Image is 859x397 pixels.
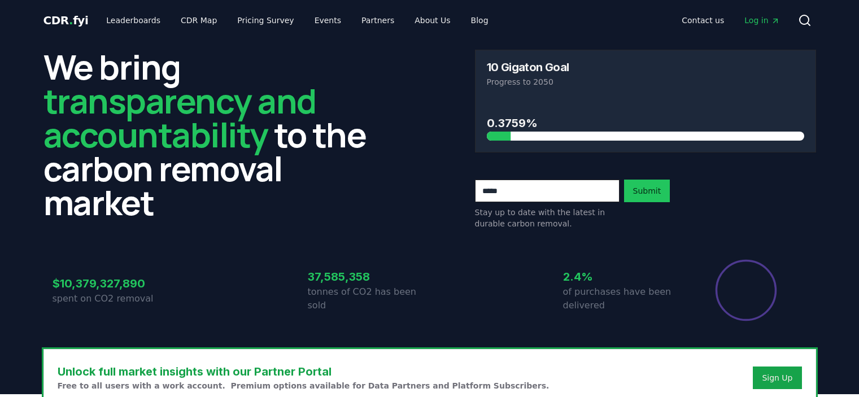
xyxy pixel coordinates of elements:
[97,10,169,30] a: Leaderboards
[53,275,175,292] h3: $10,379,327,890
[53,292,175,306] p: spent on CO2 removal
[58,363,550,380] h3: Unlock full market insights with our Partner Portal
[475,207,620,229] p: Stay up to date with the latest in durable carbon removal.
[624,180,670,202] button: Submit
[753,367,801,389] button: Sign Up
[673,10,788,30] nav: Main
[43,50,385,219] h2: We bring to the carbon removal market
[228,10,303,30] a: Pricing Survey
[308,268,430,285] h3: 37,585,358
[744,15,779,26] span: Log in
[97,10,497,30] nav: Main
[43,77,316,158] span: transparency and accountability
[352,10,403,30] a: Partners
[462,10,498,30] a: Blog
[306,10,350,30] a: Events
[69,14,73,27] span: .
[43,12,89,28] a: CDR.fyi
[673,10,733,30] a: Contact us
[43,14,89,27] span: CDR fyi
[487,76,804,88] p: Progress to 2050
[308,285,430,312] p: tonnes of CO2 has been sold
[487,62,569,73] h3: 10 Gigaton Goal
[58,380,550,391] p: Free to all users with a work account. Premium options available for Data Partners and Platform S...
[563,285,685,312] p: of purchases have been delivered
[762,372,792,383] a: Sign Up
[714,259,778,322] div: Percentage of sales delivered
[487,115,804,132] h3: 0.3759%
[405,10,459,30] a: About Us
[735,10,788,30] a: Log in
[172,10,226,30] a: CDR Map
[563,268,685,285] h3: 2.4%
